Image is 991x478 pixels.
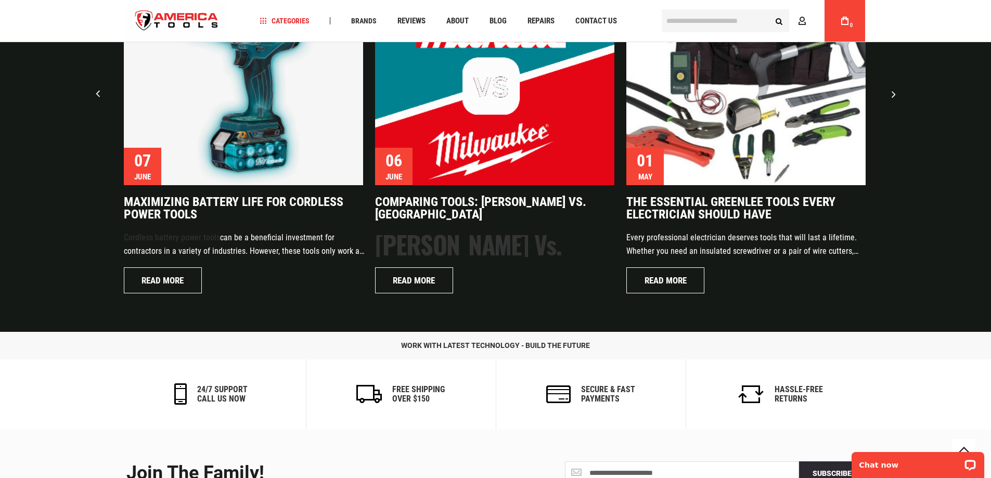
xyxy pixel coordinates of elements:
a: store logo [126,2,227,41]
div: June [385,173,402,181]
div: 06 [385,152,402,169]
span: Repairs [527,17,555,25]
span: Brands [351,17,377,24]
h6: 24/7 support call us now [197,385,248,403]
a: Read more [626,267,704,293]
div: Previous slide [85,81,111,107]
a: Maximizing Battery Life for Cordless Power Tools [124,196,365,221]
img: America Tools [126,2,227,41]
div: June [134,173,151,181]
p: Every professional electrician deserves tools that will last a lifetime. Whether you need an insu... [626,231,867,257]
span: Subscribe [813,469,852,477]
h6: Hassle-Free Returns [775,385,823,403]
span: 0 [850,22,853,28]
iframe: LiveChat chat widget [845,445,991,478]
span: Contact Us [575,17,617,25]
div: Next slide [881,81,907,107]
a: The Essential Greenlee Tools Every Electrician Should Have [626,196,867,221]
a: Categories [255,14,314,28]
div: May [638,173,652,181]
a: Read more [375,267,453,293]
a: Brands [346,14,381,28]
div: 01 [637,152,653,169]
span: Blog [490,17,507,25]
a: Blog [485,14,511,28]
h6: secure & fast payments [581,385,635,403]
a: Read more [124,267,202,293]
button: Search [769,11,789,31]
span: About [446,17,469,25]
a: Cordless battery power tools [124,232,220,242]
p: can be a beneficial investment for contractors in a variety of industries. However, these tools o... [124,231,365,257]
a: Contact Us [571,14,622,28]
a: Reviews [393,14,430,28]
span: Reviews [397,17,426,25]
a: Repairs [523,14,559,28]
div: 07 [134,152,151,169]
a: About [442,14,473,28]
a: Comparing Tools: [PERSON_NAME] vs. [GEOGRAPHIC_DATA] [375,196,616,221]
h1: [PERSON_NAME] vs. [GEOGRAPHIC_DATA]: Comparing the Tool Brands [375,231,616,286]
h6: Free Shipping Over $150 [392,385,445,403]
span: Categories [260,17,310,24]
